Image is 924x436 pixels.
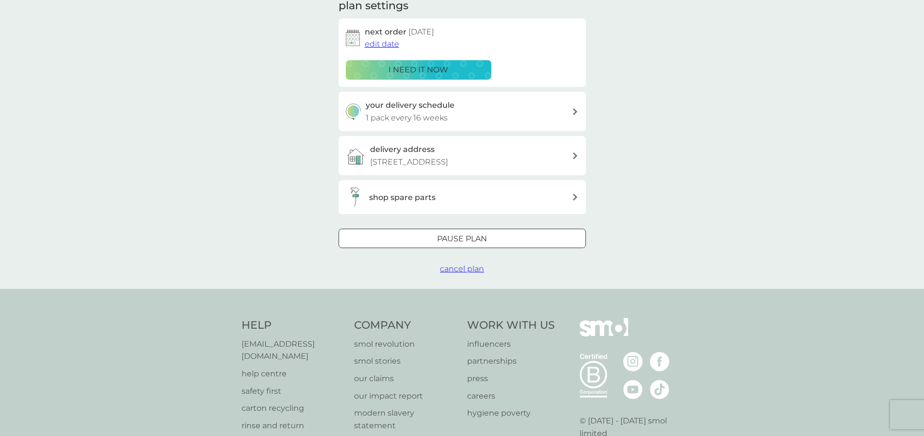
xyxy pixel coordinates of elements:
span: [DATE] [408,27,434,36]
img: visit the smol Facebook page [650,352,669,371]
h3: your delivery schedule [366,99,454,112]
button: cancel plan [440,263,484,275]
h3: delivery address [370,143,435,156]
button: shop spare parts [339,180,586,214]
span: cancel plan [440,264,484,273]
a: partnerships [467,355,555,368]
button: i need it now [346,60,491,80]
button: edit date [365,38,399,50]
a: help centre [242,368,345,380]
a: [EMAIL_ADDRESS][DOMAIN_NAME] [242,338,345,363]
a: our claims [354,372,457,385]
span: edit date [365,39,399,49]
img: visit the smol Youtube page [623,380,643,399]
a: carton recycling [242,402,345,415]
a: hygiene poverty [467,407,555,419]
a: modern slavery statement [354,407,457,432]
h4: Work With Us [467,318,555,333]
img: smol [580,318,628,351]
a: press [467,372,555,385]
a: smol stories [354,355,457,368]
a: rinse and return [242,419,345,432]
button: Pause plan [339,229,586,248]
a: careers [467,390,555,402]
img: visit the smol Instagram page [623,352,643,371]
a: delivery address[STREET_ADDRESS] [339,136,586,175]
p: 1 pack every 16 weeks [366,112,448,124]
a: our impact report [354,390,457,402]
p: Pause plan [437,233,487,245]
p: [STREET_ADDRESS] [370,156,448,168]
h4: Company [354,318,457,333]
p: i need it now [389,64,448,76]
a: smol revolution [354,338,457,351]
img: visit the smol Tiktok page [650,380,669,399]
h4: Help [242,318,345,333]
h2: next order [365,26,434,38]
a: influencers [467,338,555,351]
h3: shop spare parts [369,191,436,204]
button: your delivery schedule1 pack every 16 weeks [339,92,586,131]
a: safety first [242,385,345,398]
